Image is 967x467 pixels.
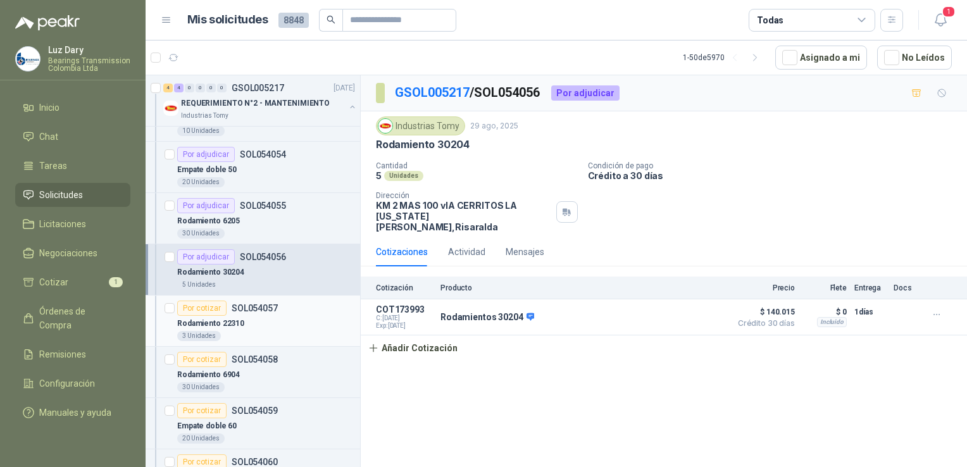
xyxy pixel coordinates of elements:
[334,82,355,94] p: [DATE]
[683,47,765,68] div: 1 - 50 de 5970
[196,84,205,92] div: 0
[376,322,433,330] span: Exp: [DATE]
[854,304,886,320] p: 1 días
[15,270,130,294] a: Cotizar1
[395,83,541,103] p: / SOL054056
[240,150,286,159] p: SOL054054
[177,403,227,418] div: Por cotizar
[109,277,123,287] span: 1
[39,347,86,361] span: Remisiones
[174,84,184,92] div: 4
[378,119,392,133] img: Company Logo
[278,13,309,28] span: 8848
[177,318,244,330] p: Rodamiento 22310
[15,15,80,30] img: Logo peakr
[376,314,433,322] span: C: [DATE]
[232,458,278,466] p: SOL054060
[177,331,221,341] div: 3 Unidades
[470,120,518,132] p: 29 ago, 2025
[181,97,330,109] p: REQUERIMIENTO N°2 - MANTENIMIENTO
[854,283,886,292] p: Entrega
[39,188,83,202] span: Solicitudes
[551,85,620,101] div: Por adjudicar
[894,283,919,292] p: Docs
[146,244,360,296] a: Por adjudicarSOL054056Rodamiento 302045 Unidades
[384,171,423,181] div: Unidades
[177,164,237,176] p: Empate doble 50
[217,84,227,92] div: 0
[15,401,130,425] a: Manuales y ayuda
[817,317,847,327] div: Incluido
[942,6,956,18] span: 1
[177,249,235,265] div: Por adjudicar
[376,161,578,170] p: Cantidad
[177,228,225,239] div: 30 Unidades
[15,371,130,395] a: Configuración
[376,200,551,232] p: KM 2 MAS 100 vIA CERRITOS LA [US_STATE] [PERSON_NAME] , Risaralda
[16,47,40,71] img: Company Logo
[39,130,58,144] span: Chat
[177,369,240,381] p: Rodamiento 6904
[39,217,86,231] span: Licitaciones
[448,245,485,259] div: Actividad
[48,57,130,72] p: Bearings Transmission Colombia Ltda
[15,183,130,207] a: Solicitudes
[376,304,433,314] p: COT173993
[177,198,235,213] div: Por adjudicar
[376,245,428,259] div: Cotizaciones
[177,433,225,444] div: 20 Unidades
[15,342,130,366] a: Remisiones
[177,177,225,187] div: 20 Unidades
[177,147,235,162] div: Por adjudicar
[39,304,118,332] span: Órdenes de Compra
[181,111,228,121] p: Industrias Tomy
[177,215,240,227] p: Rodamiento 6205
[506,245,544,259] div: Mensajes
[376,191,551,200] p: Dirección
[177,382,225,392] div: 30 Unidades
[146,142,360,193] a: Por adjudicarSOL054054Empate doble 5020 Unidades
[732,320,795,327] span: Crédito 30 días
[929,9,952,32] button: 1
[146,347,360,398] a: Por cotizarSOL054058Rodamiento 690430 Unidades
[15,212,130,236] a: Licitaciones
[588,170,963,181] p: Crédito a 30 días
[39,101,59,115] span: Inicio
[39,159,67,173] span: Tareas
[232,355,278,364] p: SOL054058
[775,46,867,70] button: Asignado a mi
[757,13,783,27] div: Todas
[240,201,286,210] p: SOL054055
[177,266,244,278] p: Rodamiento 30204
[177,301,227,316] div: Por cotizar
[15,299,130,337] a: Órdenes de Compra
[395,85,470,100] a: GSOL005217
[327,15,335,24] span: search
[163,84,173,92] div: 4
[185,84,194,92] div: 0
[376,138,470,151] p: Rodamiento 30204
[15,241,130,265] a: Negociaciones
[39,406,111,420] span: Manuales y ayuda
[187,11,268,29] h1: Mis solicitudes
[146,398,360,449] a: Por cotizarSOL054059Empate doble 6020 Unidades
[206,84,216,92] div: 0
[39,377,95,390] span: Configuración
[146,193,360,244] a: Por adjudicarSOL054055Rodamiento 620530 Unidades
[177,352,227,367] div: Por cotizar
[732,283,795,292] p: Precio
[146,296,360,347] a: Por cotizarSOL054057Rodamiento 223103 Unidades
[15,154,130,178] a: Tareas
[732,304,795,320] span: $ 140.015
[361,335,465,361] button: Añadir Cotización
[240,252,286,261] p: SOL054056
[440,283,724,292] p: Producto
[232,406,278,415] p: SOL054059
[376,116,465,135] div: Industrias Tomy
[177,126,225,136] div: 10 Unidades
[802,304,847,320] p: $ 0
[177,420,237,432] p: Empate doble 60
[376,283,433,292] p: Cotización
[163,101,178,116] img: Company Logo
[232,304,278,313] p: SOL054057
